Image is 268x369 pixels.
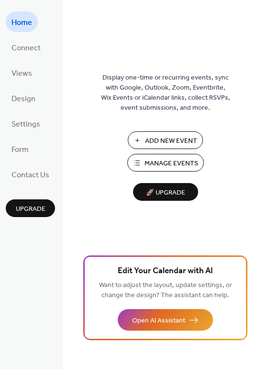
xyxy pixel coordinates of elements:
[6,12,38,32] a: Home
[6,164,55,184] a: Contact Us
[6,199,55,217] button: Upgrade
[11,117,40,132] span: Settings
[139,186,192,199] span: 🚀 Upgrade
[11,41,41,56] span: Connect
[11,168,49,183] span: Contact Us
[145,136,197,146] span: Add New Event
[101,73,230,113] span: Display one-time or recurring events, sync with Google, Outlook, Zoom, Eventbrite, Wix Events or ...
[6,62,38,83] a: Views
[127,154,204,172] button: Manage Events
[132,316,185,326] span: Open AI Assistant
[145,159,198,169] span: Manage Events
[99,279,232,302] span: Want to adjust the layout, update settings, or change the design? The assistant can help.
[133,183,198,201] button: 🚀 Upgrade
[16,204,45,214] span: Upgrade
[118,265,213,278] span: Edit Your Calendar with AI
[118,309,213,331] button: Open AI Assistant
[11,142,29,157] span: Form
[11,92,35,106] span: Design
[128,131,203,149] button: Add New Event
[11,66,32,81] span: Views
[6,113,46,134] a: Settings
[6,37,46,58] a: Connect
[6,138,34,159] a: Form
[11,15,32,30] span: Home
[6,88,41,108] a: Design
